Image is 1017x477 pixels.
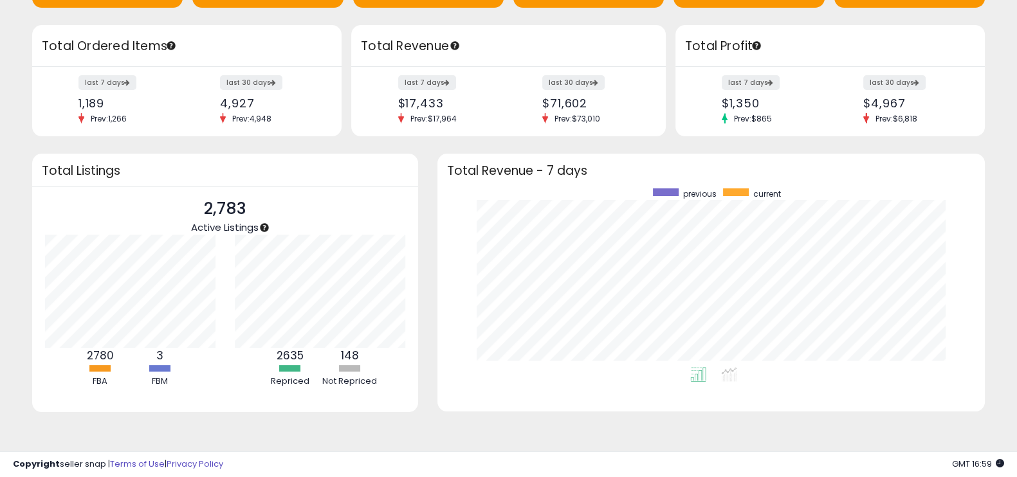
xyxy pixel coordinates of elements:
[259,222,270,233] div: Tooltip anchor
[87,348,114,363] b: 2780
[548,113,607,124] span: Prev: $73,010
[398,96,499,110] div: $17,433
[952,458,1004,470] span: 2025-10-6 16:59 GMT
[191,221,259,234] span: Active Listings
[131,375,189,388] div: FBM
[277,348,304,363] b: 2635
[78,75,136,90] label: last 7 days
[84,113,133,124] span: Prev: 1,266
[447,166,975,175] h3: Total Revenue - 7 days
[863,75,926,90] label: last 30 days
[110,458,165,470] a: Terms of Use
[165,40,177,51] div: Tooltip anchor
[683,188,717,199] span: previous
[398,75,456,90] label: last 7 days
[753,188,781,199] span: current
[361,37,656,55] h3: Total Revenue
[685,37,975,55] h3: Total Profit
[542,75,605,90] label: last 30 days
[71,375,129,388] div: FBA
[42,37,332,55] h3: Total Ordered Items
[220,96,319,110] div: 4,927
[728,113,778,124] span: Prev: $865
[42,166,408,175] h3: Total Listings
[13,458,60,470] strong: Copyright
[191,197,259,221] p: 2,783
[751,40,762,51] div: Tooltip anchor
[321,375,379,388] div: Not Repriced
[226,113,278,124] span: Prev: 4,948
[220,75,282,90] label: last 30 days
[869,113,924,124] span: Prev: $6,818
[341,348,359,363] b: 148
[78,96,178,110] div: 1,189
[542,96,643,110] div: $71,602
[167,458,223,470] a: Privacy Policy
[261,375,319,388] div: Repriced
[156,348,163,363] b: 3
[722,96,821,110] div: $1,350
[404,113,463,124] span: Prev: $17,964
[449,40,461,51] div: Tooltip anchor
[722,75,780,90] label: last 7 days
[863,96,962,110] div: $4,967
[13,458,223,471] div: seller snap | |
